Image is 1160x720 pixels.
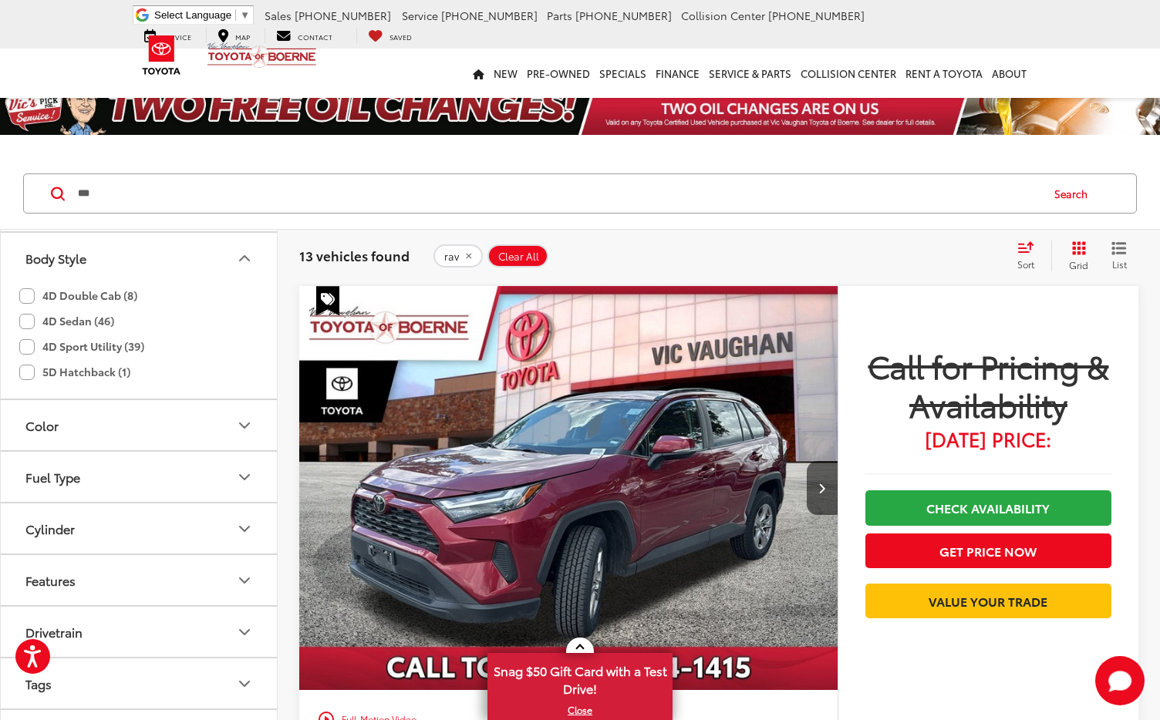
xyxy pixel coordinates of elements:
label: 4D Sport Utility (39) [19,334,144,359]
div: Cylinder [235,520,254,538]
button: Get Price Now [865,533,1111,568]
div: Drivetrain [25,624,83,639]
a: About [987,49,1031,98]
span: 13 vehicles found [299,246,410,264]
a: Specials [595,49,651,98]
label: 4D Sedan (46) [19,308,114,334]
svg: Start Chat [1095,656,1145,705]
img: 2023 Toyota RAV4 XLE [298,286,839,691]
span: Saved [389,32,412,42]
a: Select Language​ [154,9,250,21]
input: Search by Make, Model, or Keyword [76,175,1040,212]
a: Pre-Owned [522,49,595,98]
span: Grid [1069,258,1088,271]
button: DrivetrainDrivetrain [1,607,278,657]
div: 2023 Toyota RAV4 XLE 0 [298,286,839,690]
a: Value Your Trade [865,584,1111,618]
a: My Saved Vehicles [356,28,423,43]
a: New [489,49,522,98]
button: Clear All [487,244,548,267]
span: Special [316,286,339,315]
div: Color [235,416,254,435]
button: Next image [807,461,838,515]
span: [PHONE_NUMBER] [441,8,538,23]
button: CylinderCylinder [1,503,278,553]
a: Map [206,28,261,43]
button: Grid View [1051,241,1100,271]
button: remove rav [433,244,483,267]
span: [PHONE_NUMBER] [575,8,672,23]
button: ColorColor [1,400,278,450]
img: Toyota [133,30,191,80]
button: FeaturesFeatures [1,555,278,605]
a: Finance [651,49,704,98]
span: Snag $50 Gift Card with a Test Drive! [489,654,671,701]
label: 5D Hatchback (1) [19,359,130,385]
span: Sales [265,8,292,23]
span: Sort [1017,257,1034,271]
button: TagsTags [1,658,278,708]
span: [PHONE_NUMBER] [768,8,865,23]
button: Select sort value [1010,241,1051,271]
div: Cylinder [25,521,75,536]
a: Contact [265,28,344,43]
div: Fuel Type [25,469,80,484]
a: Check Availability [865,490,1111,525]
span: Clear All [498,251,539,263]
label: 4D Double Cab (8) [19,283,137,308]
span: Collision Center [681,8,765,23]
span: Call for Pricing & Availability [865,346,1111,423]
button: Search [1040,174,1110,213]
div: Drivetrain [235,623,254,641]
a: 2023 Toyota RAV4 XLE2023 Toyota RAV4 XLE2023 Toyota RAV4 XLE2023 Toyota RAV4 XLE [298,286,839,690]
span: rav [444,251,459,263]
span: Parts [547,8,572,23]
span: List [1111,257,1127,271]
a: Service [133,28,203,43]
span: ​ [235,9,236,21]
div: Body Style [25,251,86,265]
div: Features [235,571,254,590]
a: Service & Parts: Opens in a new tab [704,49,796,98]
a: Collision Center [796,49,901,98]
span: ▼ [240,9,250,21]
span: [PHONE_NUMBER] [295,8,391,23]
div: Features [25,573,76,587]
button: List View [1100,241,1138,271]
button: Toggle Chat Window [1095,656,1145,705]
button: Fuel TypeFuel Type [1,452,278,502]
a: Home [468,49,489,98]
span: Select Language [154,9,231,21]
button: Body StyleBody Style [1,233,278,283]
div: Body Style [235,249,254,267]
div: Tags [25,676,52,691]
img: Vic Vaughan Toyota of Boerne [207,42,317,69]
div: Fuel Type [235,468,254,486]
span: Service [402,8,438,23]
span: [DATE] Price: [865,431,1111,446]
div: Color [25,418,59,432]
div: Tags [235,675,254,693]
a: Rent a Toyota [901,49,987,98]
